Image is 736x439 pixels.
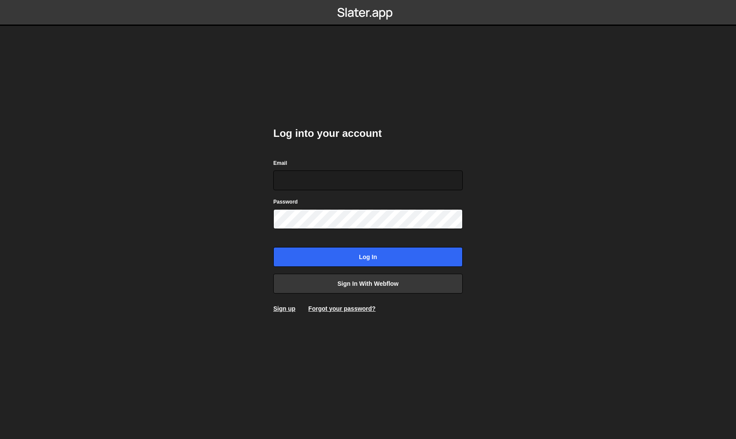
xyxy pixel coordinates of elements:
[273,159,287,167] label: Email
[273,198,298,206] label: Password
[308,305,375,312] a: Forgot your password?
[273,274,463,294] a: Sign in with Webflow
[273,127,463,140] h2: Log into your account
[273,305,295,312] a: Sign up
[273,247,463,267] input: Log in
